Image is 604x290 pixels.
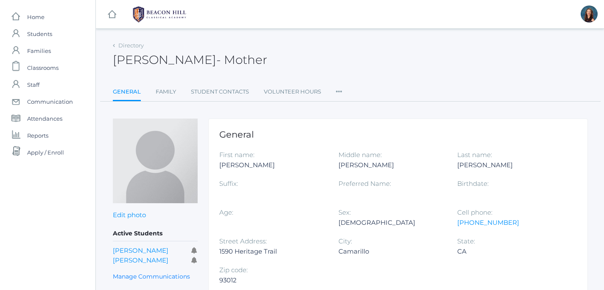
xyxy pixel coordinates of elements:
label: Preferred Name: [338,180,391,188]
div: Hilary Erickson [581,6,598,22]
span: Attendances [27,110,62,127]
a: [PERSON_NAME] [113,246,168,254]
label: Birthdate: [457,180,489,188]
span: Reports [27,127,48,144]
h2: [PERSON_NAME] [113,53,267,66]
label: Street Address: [219,237,267,245]
div: CA [457,246,564,257]
span: Communication [27,93,73,110]
a: Manage Communications [113,272,190,282]
a: Edit photo [113,211,146,219]
div: [DEMOGRAPHIC_DATA] [338,218,445,228]
a: General [113,83,141,102]
span: Home [27,8,45,25]
a: Family [156,83,176,100]
span: - Mother [216,52,267,67]
span: Classrooms [27,59,59,76]
div: [PERSON_NAME] [219,160,326,170]
a: [PHONE_NUMBER] [457,218,519,226]
label: Middle name: [338,151,382,159]
a: Directory [118,42,144,49]
div: Camarillo [338,246,445,257]
label: State: [457,237,475,245]
img: Katherine Ekdahl [113,119,198,203]
i: Receives communications for this student [191,247,198,254]
span: Staff [27,76,39,93]
label: Suffix: [219,180,238,188]
a: Student Contacts [191,83,249,100]
span: Students [27,25,52,42]
label: First name: [219,151,254,159]
div: 1590 Heritage Trail [219,246,326,257]
a: Volunteer Hours [264,83,321,100]
img: BHCALogos-05-308ed15e86a5a0abce9b8dd61676a3503ac9727e845dece92d48e8588c001991.png [128,4,191,25]
h1: General [219,130,577,139]
h5: Active Students [113,226,198,241]
label: Cell phone: [457,208,492,216]
label: Sex: [338,208,351,216]
div: [PERSON_NAME] [457,160,564,170]
label: Zip code: [219,266,248,274]
div: 93012 [219,275,326,285]
label: Age: [219,208,233,216]
a: [PERSON_NAME] [113,256,168,264]
div: [PERSON_NAME] [338,160,445,170]
i: Receives communications for this student [191,257,198,263]
label: Last name: [457,151,492,159]
span: Families [27,42,51,59]
label: City: [338,237,352,245]
span: Apply / Enroll [27,144,64,161]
